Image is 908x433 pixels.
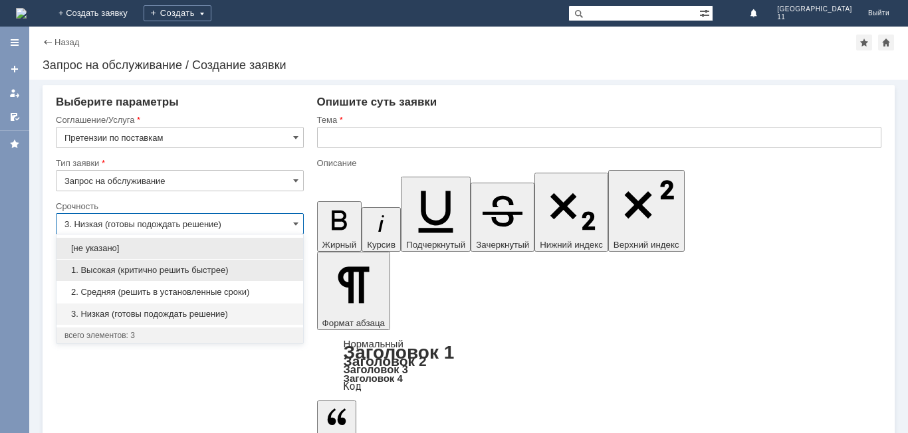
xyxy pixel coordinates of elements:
a: Мои заявки [4,82,25,104]
div: Добавить в избранное [856,35,872,50]
img: logo [16,8,27,19]
div: Срочность [56,202,301,211]
span: [GEOGRAPHIC_DATA] [777,5,852,13]
a: Перейти на домашнюю страницу [16,8,27,19]
button: Зачеркнутый [471,183,534,252]
span: 11 [777,13,852,21]
button: Жирный [317,201,362,252]
a: Код [344,381,362,392]
span: Опишите суть заявки [317,96,437,108]
span: Жирный [322,240,357,250]
span: 3. Низкая (готовы подождать решение) [64,309,295,319]
div: Тип заявки [56,159,301,167]
span: [не указано] [64,243,295,254]
div: Формат абзаца [317,339,881,391]
span: Расширенный поиск [699,6,713,19]
div: всего элементов: 3 [64,330,295,341]
span: 2. Средняя (решить в установленные сроки) [64,287,295,298]
button: Курсив [362,207,401,252]
div: Описание [317,159,879,167]
div: Соглашение/Услуга [56,116,301,124]
div: Запрос на обслуживание / Создание заявки [43,58,895,72]
a: Заголовок 4 [344,373,403,384]
span: Подчеркнутый [406,240,465,250]
a: Создать заявку [4,58,25,80]
a: Мои согласования [4,106,25,128]
span: Зачеркнутый [476,240,529,250]
span: Верхний индекс [614,240,679,250]
div: Сделать домашней страницей [878,35,894,50]
button: Подчеркнутый [401,177,471,252]
a: Заголовок 3 [344,363,408,375]
span: Выберите параметры [56,96,179,108]
a: Заголовок 2 [344,353,427,369]
span: 1. Высокая (критично решить быстрее) [64,265,295,276]
span: Нижний индекс [540,240,603,250]
span: Курсив [367,240,396,250]
button: Формат абзаца [317,252,390,330]
div: Тема [317,116,879,124]
span: Формат абзаца [322,318,385,328]
a: Нормальный [344,338,403,349]
a: Назад [55,37,79,47]
div: Создать [144,5,211,21]
a: Заголовок 1 [344,342,455,363]
button: Верхний индекс [608,170,685,252]
button: Нижний индекс [534,173,608,252]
